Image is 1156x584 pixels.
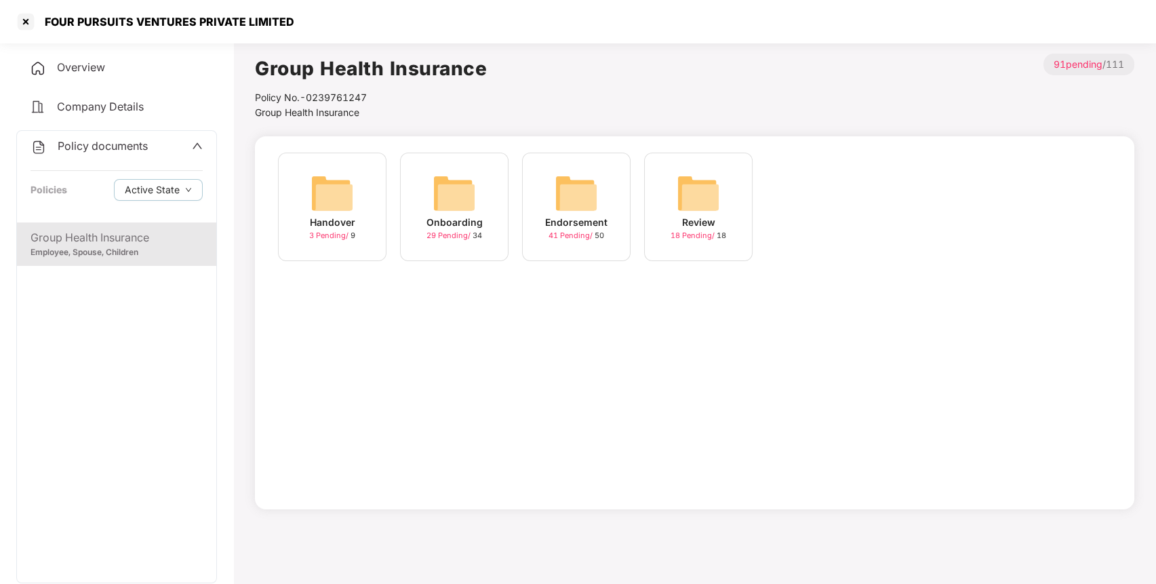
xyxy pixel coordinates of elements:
img: svg+xml;base64,PHN2ZyB4bWxucz0iaHR0cDovL3d3dy53My5vcmcvMjAwMC9zdmciIHdpZHRoPSI2NCIgaGVpZ2h0PSI2NC... [311,172,354,215]
p: / 111 [1043,54,1134,75]
div: 50 [549,230,604,241]
div: Employee, Spouse, Children [31,246,203,259]
span: Policy documents [58,139,148,153]
span: down [185,187,192,194]
img: svg+xml;base64,PHN2ZyB4bWxucz0iaHR0cDovL3d3dy53My5vcmcvMjAwMC9zdmciIHdpZHRoPSIyNCIgaGVpZ2h0PSIyNC... [31,139,47,155]
div: Group Health Insurance [31,229,203,246]
span: Active State [125,182,180,197]
div: Review [682,215,715,230]
img: svg+xml;base64,PHN2ZyB4bWxucz0iaHR0cDovL3d3dy53My5vcmcvMjAwMC9zdmciIHdpZHRoPSI2NCIgaGVpZ2h0PSI2NC... [433,172,476,215]
span: up [192,140,203,151]
div: Onboarding [426,215,483,230]
span: 3 Pending / [309,231,351,240]
div: Endorsement [545,215,607,230]
div: Policies [31,182,67,197]
span: 18 Pending / [671,231,717,240]
img: svg+xml;base64,PHN2ZyB4bWxucz0iaHR0cDovL3d3dy53My5vcmcvMjAwMC9zdmciIHdpZHRoPSIyNCIgaGVpZ2h0PSIyNC... [30,60,46,77]
span: 91 pending [1054,58,1102,70]
span: Overview [57,60,105,74]
div: Policy No.- 0239761247 [255,90,487,105]
span: 29 Pending / [426,231,473,240]
div: Handover [310,215,355,230]
span: Group Health Insurance [255,106,359,118]
span: Company Details [57,100,144,113]
div: 9 [309,230,355,241]
h1: Group Health Insurance [255,54,487,83]
img: svg+xml;base64,PHN2ZyB4bWxucz0iaHR0cDovL3d3dy53My5vcmcvMjAwMC9zdmciIHdpZHRoPSIyNCIgaGVpZ2h0PSIyNC... [30,99,46,115]
button: Active Statedown [114,179,203,201]
div: 18 [671,230,726,241]
img: svg+xml;base64,PHN2ZyB4bWxucz0iaHR0cDovL3d3dy53My5vcmcvMjAwMC9zdmciIHdpZHRoPSI2NCIgaGVpZ2h0PSI2NC... [555,172,598,215]
img: svg+xml;base64,PHN2ZyB4bWxucz0iaHR0cDovL3d3dy53My5vcmcvMjAwMC9zdmciIHdpZHRoPSI2NCIgaGVpZ2h0PSI2NC... [677,172,720,215]
span: 41 Pending / [549,231,595,240]
div: 34 [426,230,482,241]
div: FOUR PURSUITS VENTURES PRIVATE LIMITED [37,15,294,28]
